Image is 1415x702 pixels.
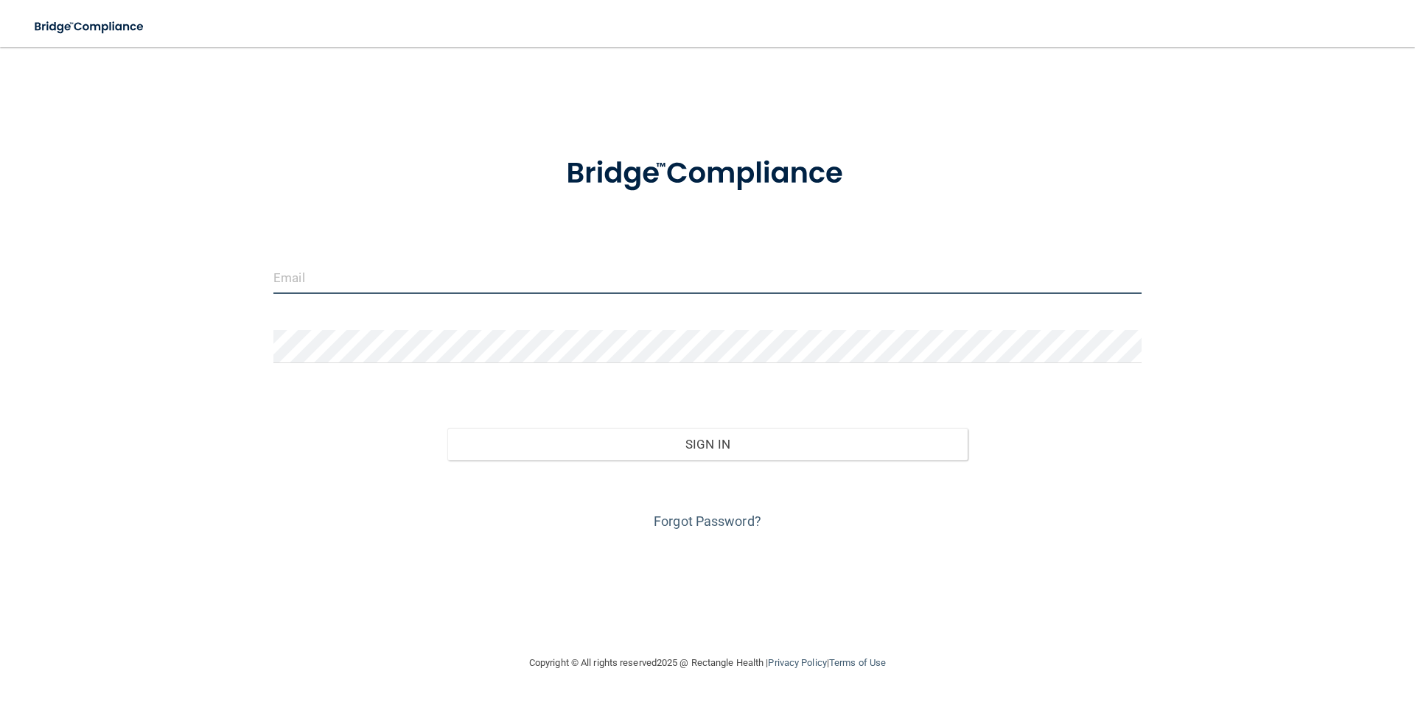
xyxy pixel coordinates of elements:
a: Privacy Policy [768,657,826,668]
img: bridge_compliance_login_screen.278c3ca4.svg [536,136,879,212]
button: Sign In [447,428,968,460]
a: Forgot Password? [654,513,761,529]
img: bridge_compliance_login_screen.278c3ca4.svg [22,12,158,42]
a: Terms of Use [829,657,886,668]
div: Copyright © All rights reserved 2025 @ Rectangle Health | | [439,639,976,687]
input: Email [273,261,1142,294]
